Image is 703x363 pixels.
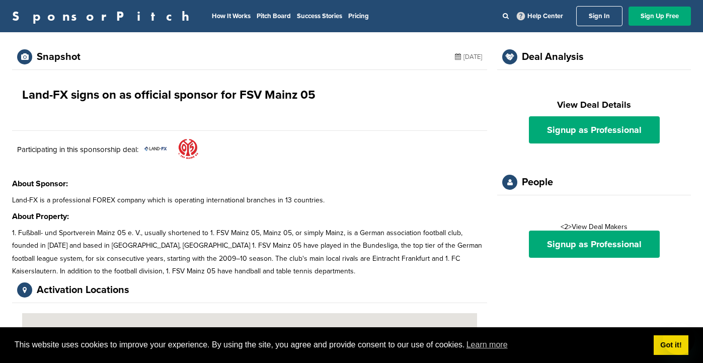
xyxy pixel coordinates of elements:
[12,227,487,277] p: 1. Fußball- und Sportverein Mainz 05 e. V., usually shortened to 1. FSV Mainz 05, Mainz 05, or si...
[629,7,691,26] a: Sign Up Free
[12,210,487,223] h3: About Property:
[654,335,688,355] a: dismiss cookie message
[12,194,487,206] p: Land-FX is a professional FOREX company which is operating international branches in 13 countries.
[522,52,584,62] div: Deal Analysis
[529,116,660,143] a: Signup as Professional
[348,12,369,20] a: Pricing
[507,98,681,112] h2: View Deal Details
[143,145,168,152] img: Screen shot 2016 06 29 at 1.32.52 pm
[455,49,482,64] div: [DATE]
[465,337,509,352] a: learn more about cookies
[257,12,291,20] a: Pitch Board
[529,231,660,258] a: Signup as Professional
[22,86,316,104] h1: Land-FX signs on as official sponsor for FSV Mainz 05
[37,52,81,62] div: Snapshot
[12,10,196,23] a: SponsorPitch
[576,6,622,26] a: Sign In
[297,12,342,20] a: Success Stories
[507,224,681,258] div: <2>View Deal Makers
[12,178,487,190] h3: About Sponsor:
[17,143,138,156] p: Participating in this sponsorship deal:
[175,136,200,161] img: Url
[15,337,646,352] span: This website uses cookies to improve your experience. By using the site, you agree and provide co...
[522,177,553,187] div: People
[37,285,129,295] div: Activation Locations
[515,10,565,22] a: Help Center
[212,12,251,20] a: How It Works
[663,323,695,355] iframe: Schaltfläche zum Öffnen des Messaging-Fensters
